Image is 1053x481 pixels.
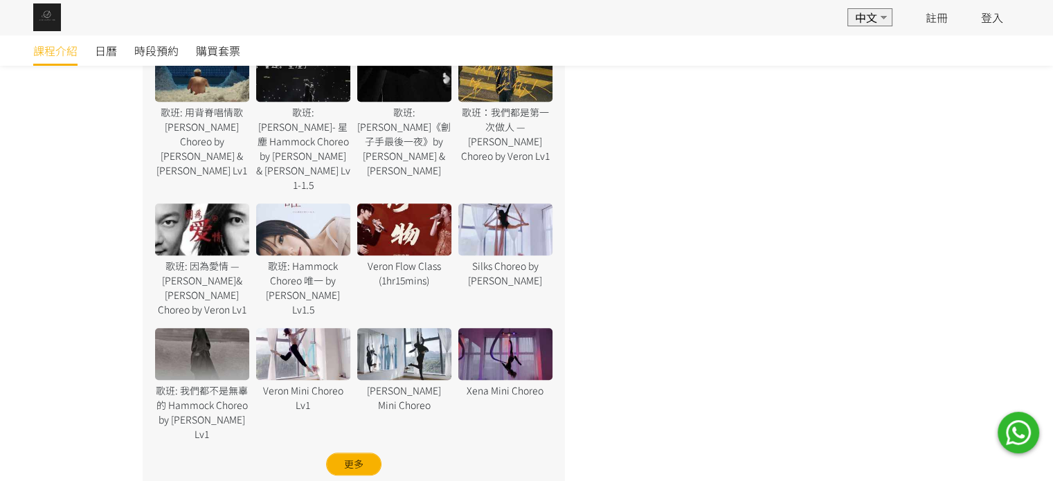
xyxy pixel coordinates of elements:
[196,42,240,59] span: 購買套票
[458,105,552,163] div: 歌班：我們都是第一次做人 — [PERSON_NAME] Choreo by Veron Lv1
[95,42,117,59] span: 日曆
[196,35,240,66] a: 購買套票
[33,3,61,31] img: img_61c0148bb0266
[458,383,552,398] div: Xena Mini Choreo
[326,453,381,475] div: 更多
[95,35,117,66] a: 日曆
[134,42,179,59] span: 時段預約
[981,9,1003,26] a: 登入
[134,35,179,66] a: 時段預約
[256,259,350,317] div: 歌班: Hammock Choreo 唯一 by [PERSON_NAME] Lv1.5
[458,259,552,288] div: Silks Choreo by [PERSON_NAME]
[357,383,451,412] div: [PERSON_NAME] Mini Choreo
[357,105,451,178] div: 歌班: [PERSON_NAME]《劊子手最後一夜》by [PERSON_NAME] & [PERSON_NAME]
[926,9,948,26] a: 註冊
[155,259,249,317] div: 歌班: 因為愛情 — [PERSON_NAME]&[PERSON_NAME] Choreo by Veron Lv1
[256,383,350,412] div: Veron Mini Choreo Lv1
[256,105,350,192] div: 歌班: [PERSON_NAME]- 星塵 Hammock Choreo by [PERSON_NAME] & [PERSON_NAME] Lv 1-1.5
[33,42,78,59] span: 課程介紹
[155,383,249,442] div: 歌班: 我們都不是無辜的 Hammock Choreo by [PERSON_NAME] Lv1
[155,105,249,178] div: 歌班: 用背脊唱情歌 [PERSON_NAME] Choreo by [PERSON_NAME] & [PERSON_NAME] Lv1
[357,259,451,288] div: Veron Flow Class (1hr15mins)
[33,35,78,66] a: 課程介紹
